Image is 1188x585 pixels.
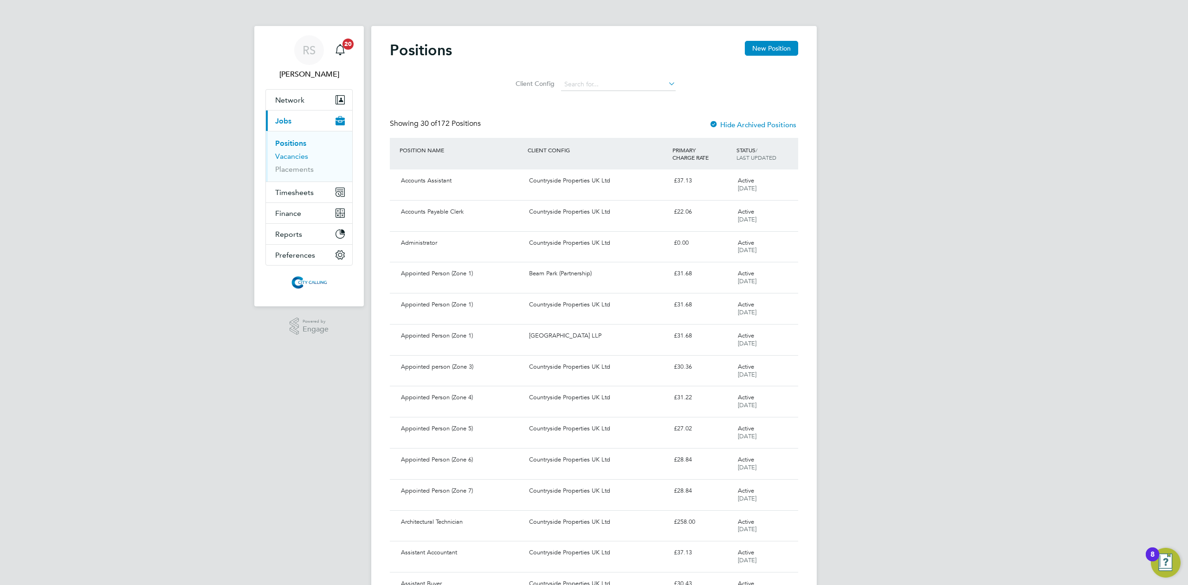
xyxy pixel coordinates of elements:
span: Active [738,393,754,401]
span: Powered by [303,318,329,325]
a: Placements [275,165,314,174]
div: Countryside Properties UK Ltd [525,483,670,499]
span: 30 of [420,119,437,128]
span: [DATE] [738,308,756,316]
div: £258.00 [670,514,734,530]
span: Preferences [275,251,315,260]
button: Preferences [266,245,352,265]
a: Go to home page [265,275,353,290]
div: [GEOGRAPHIC_DATA] LLP [525,328,670,344]
div: £28.84 [670,452,734,468]
div: Appointed Person (Zone 1) [397,266,525,281]
div: Countryside Properties UK Ltd [525,359,670,375]
span: Active [738,548,754,556]
div: CLIENT CONFIG [525,142,670,158]
label: Client Config [513,79,555,88]
span: Active [738,518,754,526]
div: Appointed Person (Zone 6) [397,452,525,468]
span: [DATE] [738,432,756,440]
div: Accounts Payable Clerk [397,204,525,220]
button: Timesheets [266,182,352,202]
span: 20 [342,39,354,50]
span: Active [738,269,754,277]
div: Jobs [266,131,352,182]
div: £31.68 [670,297,734,312]
div: Countryside Properties UK Ltd [525,297,670,312]
div: PRIMARY CHARGE RATE [670,142,734,166]
div: £30.36 [670,359,734,375]
span: [DATE] [738,401,756,409]
span: [DATE] [738,370,756,378]
div: Assistant Accountant [397,545,525,560]
a: 20 [331,35,349,65]
a: Powered byEngage [290,318,329,335]
h2: Positions [390,41,452,59]
span: [DATE] [738,339,756,347]
a: RS[PERSON_NAME] [265,35,353,80]
button: Open Resource Center, 8 new notifications [1151,548,1181,578]
span: / [755,146,757,154]
span: Active [738,300,754,308]
nav: Main navigation [254,26,364,306]
span: Timesheets [275,188,314,197]
div: Countryside Properties UK Ltd [525,545,670,560]
span: Raje Saravanamuthu [265,69,353,80]
div: Countryside Properties UK Ltd [525,421,670,436]
button: Finance [266,203,352,223]
a: Vacancies [275,152,308,161]
button: Network [266,90,352,110]
div: £37.13 [670,173,734,188]
div: Administrator [397,235,525,251]
div: £31.22 [670,390,734,405]
span: Active [738,363,754,370]
div: Appointed Person (Zone 4) [397,390,525,405]
div: Beam Park (Partnership) [525,266,670,281]
input: Search for... [561,78,676,91]
span: Active [738,331,754,339]
div: £31.68 [670,328,734,344]
button: Jobs [266,110,352,131]
span: Active [738,455,754,463]
div: Countryside Properties UK Ltd [525,390,670,405]
button: Reports [266,224,352,244]
div: Countryside Properties UK Ltd [525,235,670,251]
span: [DATE] [738,494,756,502]
div: Countryside Properties UK Ltd [525,204,670,220]
div: £22.06 [670,204,734,220]
div: £31.68 [670,266,734,281]
div: £37.13 [670,545,734,560]
span: Engage [303,325,329,333]
span: [DATE] [738,246,756,254]
div: Appointed Person (Zone 1) [397,328,525,344]
div: POSITION NAME [397,142,525,158]
span: Active [738,487,754,494]
div: Appointed Person (Zone 5) [397,421,525,436]
div: Countryside Properties UK Ltd [525,514,670,530]
span: RS [303,44,316,56]
span: Network [275,96,304,104]
div: Accounts Assistant [397,173,525,188]
span: Finance [275,209,301,218]
div: Countryside Properties UK Ltd [525,173,670,188]
div: £27.02 [670,421,734,436]
span: [DATE] [738,556,756,564]
span: 172 Positions [420,119,481,128]
div: Appointed person (Zone 3) [397,359,525,375]
div: Countryside Properties UK Ltd [525,452,670,468]
label: Hide Archived Positions [709,120,796,129]
div: Appointed Person (Zone 7) [397,483,525,499]
span: Jobs [275,117,291,125]
span: Active [738,239,754,247]
span: LAST UPDATED [736,154,776,161]
span: Active [738,176,754,184]
span: [DATE] [738,184,756,192]
img: citycalling-logo-retina.png [289,275,329,290]
span: Active [738,208,754,215]
div: £28.84 [670,483,734,499]
div: 8 [1150,554,1155,566]
div: Showing [390,119,483,129]
button: New Position [745,41,798,56]
div: £0.00 [670,235,734,251]
a: Positions [275,139,306,148]
span: [DATE] [738,525,756,533]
